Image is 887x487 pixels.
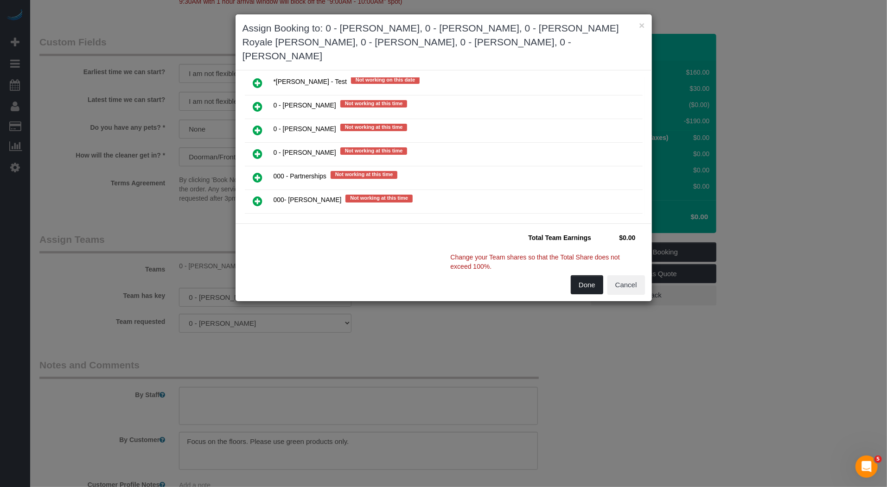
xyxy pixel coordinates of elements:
[340,147,408,155] span: Not working at this time
[451,231,638,271] p: Change your Team shares so that the Total Share does not exceed 100%.
[340,100,408,108] span: Not working at this time
[274,125,336,133] span: 0 - [PERSON_NAME]
[340,124,408,131] span: Not working at this time
[274,101,336,109] span: 0 - [PERSON_NAME]
[571,275,603,295] button: Done
[274,196,342,204] span: 000- [PERSON_NAME]
[451,231,594,245] td: Total Team Earnings
[855,455,878,478] iframe: Intercom live chat
[874,455,882,463] span: 5
[274,173,326,180] span: 000 - Partnerships
[593,231,638,245] td: $0.00
[274,149,336,156] span: 0 - [PERSON_NAME]
[345,195,413,202] span: Not working at this time
[607,275,645,295] button: Cancel
[351,76,420,84] span: Not working on this date
[639,20,645,30] button: ×
[331,171,398,178] span: Not working at this time
[274,78,347,85] span: *[PERSON_NAME] - Test
[242,21,645,63] h3: Assign Booking to: 0 - [PERSON_NAME], 0 - [PERSON_NAME], 0 - [PERSON_NAME] Royale [PERSON_NAME], ...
